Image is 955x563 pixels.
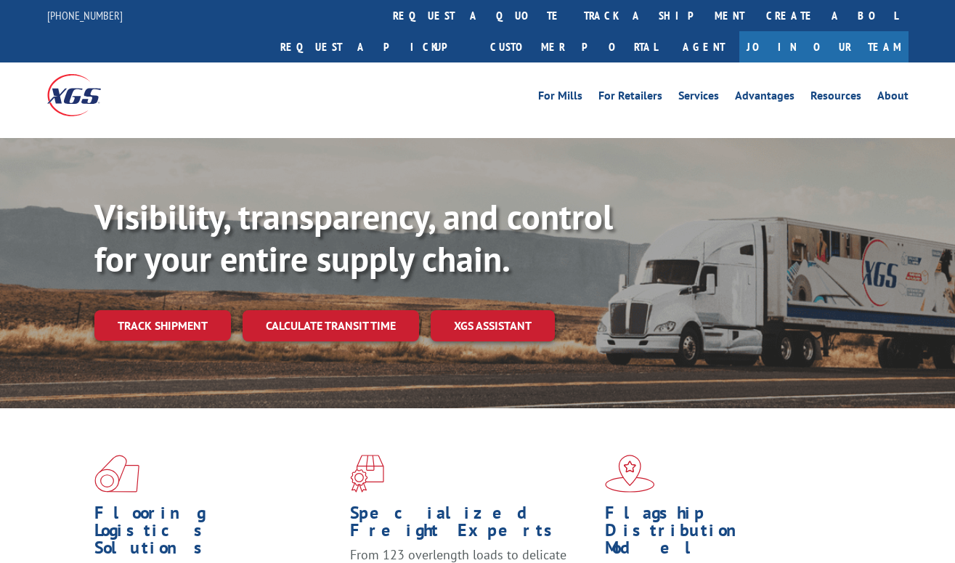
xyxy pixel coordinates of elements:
[269,31,479,62] a: Request a pickup
[810,90,861,106] a: Resources
[94,194,613,281] b: Visibility, transparency, and control for your entire supply chain.
[350,504,595,546] h1: Specialized Freight Experts
[479,31,668,62] a: Customer Portal
[94,455,139,493] img: xgs-icon-total-supply-chain-intelligence-red
[350,455,384,493] img: xgs-icon-focused-on-flooring-red
[47,8,123,23] a: [PHONE_NUMBER]
[94,310,231,341] a: Track shipment
[243,310,419,341] a: Calculate transit time
[538,90,582,106] a: For Mills
[431,310,555,341] a: XGS ASSISTANT
[735,90,795,106] a: Advantages
[877,90,909,106] a: About
[668,31,739,62] a: Agent
[739,31,909,62] a: Join Our Team
[678,90,719,106] a: Services
[598,90,662,106] a: For Retailers
[605,455,655,493] img: xgs-icon-flagship-distribution-model-red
